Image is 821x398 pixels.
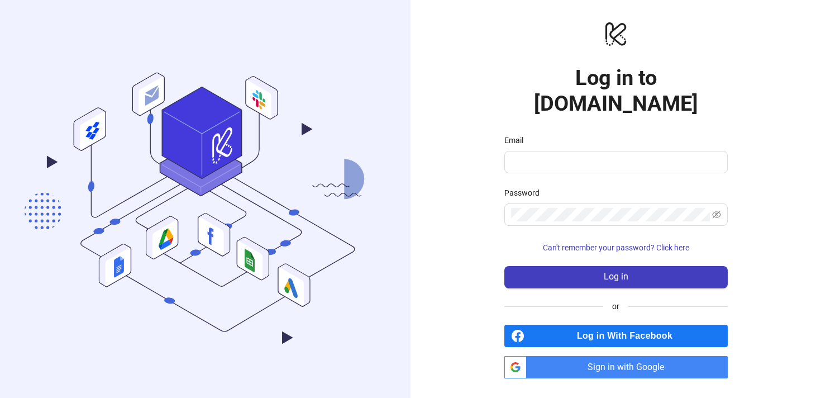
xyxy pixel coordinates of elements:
[504,325,728,347] a: Log in With Facebook
[504,65,728,116] h1: Log in to [DOMAIN_NAME]
[529,325,728,347] span: Log in With Facebook
[511,208,710,221] input: Password
[604,272,628,282] span: Log in
[504,266,728,288] button: Log in
[504,243,728,252] a: Can't remember your password? Click here
[712,210,721,219] span: eye-invisible
[504,356,728,378] a: Sign in with Google
[504,134,531,146] label: Email
[543,243,689,252] span: Can't remember your password? Click here
[504,239,728,257] button: Can't remember your password? Click here
[504,187,547,199] label: Password
[603,300,628,312] span: or
[511,155,719,169] input: Email
[531,356,728,378] span: Sign in with Google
